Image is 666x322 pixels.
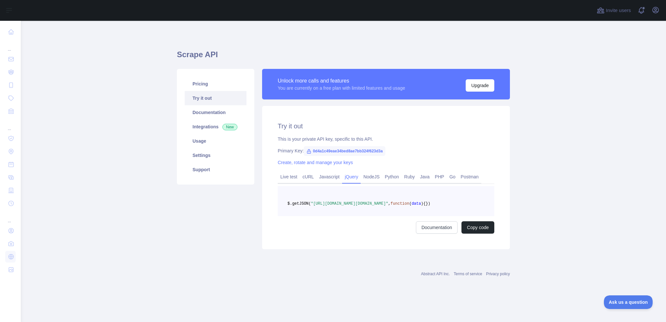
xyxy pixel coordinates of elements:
span: function [391,201,409,206]
span: $.getJSON( [287,201,311,206]
a: PHP [432,172,447,182]
div: ... [5,211,16,224]
a: Create, rotate and manage your keys [278,160,353,165]
div: ... [5,39,16,52]
div: Primary Key: [278,148,494,154]
a: Documentation [185,105,246,120]
span: , [388,201,391,206]
a: Ruby [402,172,418,182]
a: NodeJS [361,172,382,182]
button: Invite users [595,5,632,16]
span: data [412,201,421,206]
a: Terms of service [454,272,482,276]
span: Invite users [606,7,631,14]
a: Javascript [316,172,342,182]
h2: Try it out [278,122,494,131]
a: Try it out [185,91,246,105]
a: Usage [185,134,246,148]
button: Copy code [461,221,494,234]
h1: Scrape API [177,49,510,65]
iframe: Toggle Customer Support [604,295,653,309]
a: Live test [278,172,300,182]
div: Unlock more calls and features [278,77,405,85]
a: Python [382,172,402,182]
a: Documentation [416,221,458,234]
a: Abstract API Inc. [421,272,450,276]
a: Privacy policy [486,272,510,276]
button: Upgrade [466,79,494,92]
span: New [222,124,237,130]
span: 0d4a1c49eae34bed8ae7bb324f623d3a [304,146,385,156]
a: Go [447,172,458,182]
div: ... [5,118,16,131]
a: Settings [185,148,246,162]
a: cURL [300,172,316,182]
span: { [423,201,426,206]
a: Integrations New [185,120,246,134]
div: This is your private API key, specific to this API. [278,136,494,142]
a: Support [185,162,246,177]
a: Pricing [185,77,246,91]
span: }) [426,201,430,206]
a: Java [418,172,433,182]
span: ) [421,201,423,206]
div: You are currently on a free plan with limited features and usage [278,85,405,91]
a: jQuery [342,172,361,182]
span: "[URL][DOMAIN_NAME][DOMAIN_NAME]" [311,201,388,206]
a: Postman [458,172,481,182]
span: ( [409,201,411,206]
